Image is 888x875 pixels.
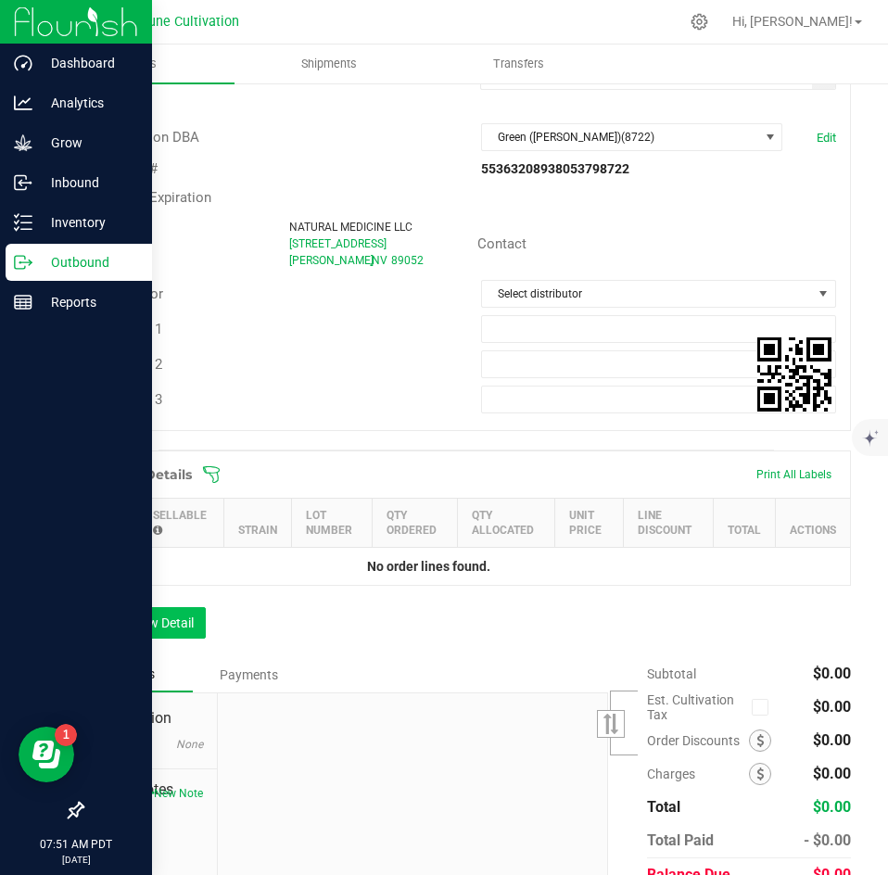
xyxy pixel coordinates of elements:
[804,831,851,849] span: - $0.00
[813,665,851,682] span: $0.00
[752,695,777,720] span: Calculate cultivation tax
[647,831,714,849] span: Total Paid
[713,499,775,548] th: Total
[276,56,382,72] span: Shipments
[624,499,714,548] th: Line Discount
[482,281,813,307] span: Select distributor
[481,161,629,176] strong: 55363208938053798722
[14,213,32,232] inline-svg: Inventory
[14,173,32,192] inline-svg: Inbound
[391,254,424,267] span: 89052
[425,44,615,83] a: Transfers
[775,499,850,548] th: Actions
[370,254,372,267] span: ,
[468,56,569,72] span: Transfers
[372,254,387,267] span: NV
[757,337,831,412] qrcode: 00001903
[813,765,851,782] span: $0.00
[139,499,224,548] th: Sellable
[32,291,144,313] p: Reports
[647,798,680,816] span: Total
[140,14,239,30] span: Dune Cultivation
[146,785,203,802] button: New Note
[14,133,32,152] inline-svg: Grow
[817,131,836,145] a: Edit
[55,724,77,746] iframe: Resource center unread badge
[482,124,759,150] span: Green ([PERSON_NAME])(8722)
[176,738,203,751] span: None
[14,253,32,272] inline-svg: Outbound
[97,189,211,206] span: License Expiration
[373,499,458,548] th: Qty Ordered
[477,235,526,252] span: Contact
[291,499,373,548] th: Lot Number
[647,666,696,681] span: Subtotal
[647,767,749,781] span: Charges
[732,14,853,29] span: Hi, [PERSON_NAME]!
[32,132,144,154] p: Grow
[688,13,711,31] div: Manage settings
[367,559,490,574] strong: No order lines found.
[193,658,304,691] div: Payments
[8,853,144,867] p: [DATE]
[647,733,749,748] span: Order Discounts
[289,254,374,267] span: [PERSON_NAME]
[14,54,32,72] inline-svg: Dashboard
[458,499,555,548] th: Qty Allocated
[235,44,425,83] a: Shipments
[8,836,144,853] p: 07:51 AM PDT
[813,731,851,749] span: $0.00
[813,798,851,816] span: $0.00
[289,221,412,234] span: NATURAL MEDICINE LLC
[32,171,144,194] p: Inbound
[223,499,291,548] th: Strain
[555,499,624,548] th: Unit Price
[757,337,831,412] img: Scan me!
[289,237,387,250] span: [STREET_ADDRESS]
[32,251,144,273] p: Outbound
[813,698,851,716] span: $0.00
[19,727,74,782] iframe: Resource center
[14,94,32,112] inline-svg: Analytics
[32,52,144,74] p: Dashboard
[32,211,144,234] p: Inventory
[647,692,744,722] span: Est. Cultivation Tax
[32,92,144,114] p: Analytics
[14,293,32,311] inline-svg: Reports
